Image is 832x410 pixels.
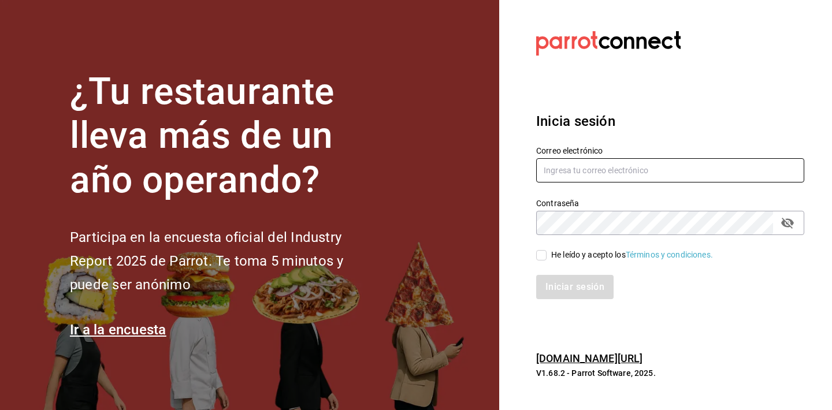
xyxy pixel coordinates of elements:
label: Correo electrónico [536,146,804,154]
a: Términos y condiciones. [626,250,713,259]
a: Ir a la encuesta [70,322,166,338]
input: Ingresa tu correo electrónico [536,158,804,182]
h2: Participa en la encuesta oficial del Industry Report 2025 de Parrot. Te toma 5 minutos y puede se... [70,226,382,296]
h3: Inicia sesión [536,111,804,132]
div: He leído y acepto los [551,249,713,261]
a: [DOMAIN_NAME][URL] [536,352,642,364]
p: V1.68.2 - Parrot Software, 2025. [536,367,804,379]
label: Contraseña [536,199,804,207]
button: passwordField [778,213,797,233]
h1: ¿Tu restaurante lleva más de un año operando? [70,70,382,203]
